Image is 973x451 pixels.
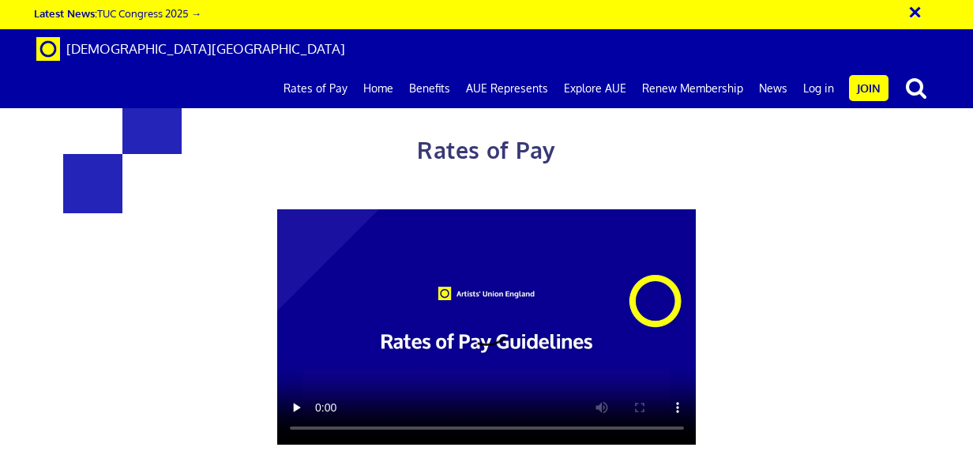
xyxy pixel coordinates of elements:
[458,69,556,108] a: AUE Represents
[276,69,355,108] a: Rates of Pay
[24,29,357,69] a: Brand [DEMOGRAPHIC_DATA][GEOGRAPHIC_DATA]
[355,69,401,108] a: Home
[751,69,795,108] a: News
[892,71,941,104] button: search
[556,69,634,108] a: Explore AUE
[634,69,751,108] a: Renew Membership
[34,6,97,20] strong: Latest News:
[34,6,201,20] a: Latest News:TUC Congress 2025 →
[417,136,555,164] span: Rates of Pay
[849,75,888,101] a: Join
[795,69,842,108] a: Log in
[66,40,345,57] span: [DEMOGRAPHIC_DATA][GEOGRAPHIC_DATA]
[401,69,458,108] a: Benefits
